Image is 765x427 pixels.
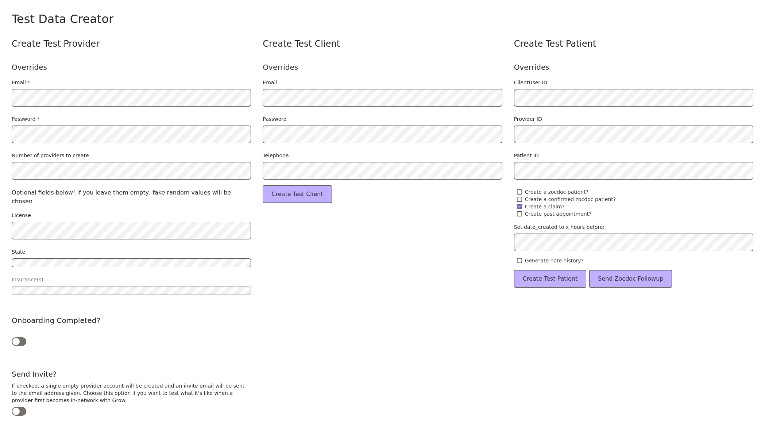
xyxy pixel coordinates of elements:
div: Overrides [263,61,502,73]
div: Create Test Client [263,38,502,50]
div: Overrides [514,61,753,73]
div: Create Test Patient [514,38,753,50]
span: Create a zocdoc patient? [525,188,588,196]
label: Insurance(s) [12,276,43,283]
label: Send Invite? [12,369,57,379]
span: Create a confirmed zocdoc patient? [525,196,616,203]
span: Create a claim? [525,203,565,210]
label: Email [263,79,277,86]
div: Test Data Creator [12,12,753,26]
label: Provider ID [514,115,542,123]
label: Password [263,115,286,123]
button: open menu [12,286,251,295]
label: Number of providers to create [12,152,89,159]
label: Onboarding Completed? [12,315,100,326]
button: Send Zocdoc Followup [589,270,672,288]
button: open menu [12,258,251,267]
span: Generate note history? [525,257,584,264]
span: Create past appointment? [525,210,592,218]
div: Create Test Provider [12,38,251,50]
button: Create Test Client [263,185,332,203]
label: Patient ID [514,152,539,159]
div: Overrides [12,61,251,73]
div: If checked, a single empty provider account will be created and an invite email will be sent to t... [12,382,251,404]
label: Email [12,79,30,86]
label: License [12,212,31,219]
label: Telephone [263,152,289,159]
label: Set date_created to x hours before: [514,223,605,231]
button: Create Test Patient [514,270,587,288]
label: State [12,248,25,255]
label: Password [12,115,39,123]
label: ClientUser ID [514,79,548,86]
